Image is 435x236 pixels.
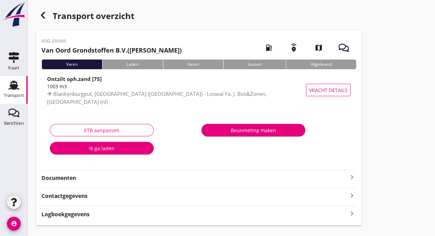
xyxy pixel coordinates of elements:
[348,209,356,218] i: keyboard_arrow_right
[309,38,328,57] i: map
[102,60,163,69] div: Laden
[348,191,356,200] i: keyboard_arrow_right
[207,127,300,134] div: Beunmeting maken
[42,38,182,44] p: VOG-250569
[42,210,90,218] strong: Logboekgegevens
[47,90,267,105] span: Blankenburgput, [GEOGRAPHIC_DATA] ([GEOGRAPHIC_DATA]) - Loswal Fa. J. Bos&Zonen, [GEOGRAPHIC_DATA...
[50,124,154,136] button: ETB aanpassen
[55,145,148,152] div: Ik ga laden
[8,65,19,70] div: Kaart
[47,75,102,82] strong: Ontzilt oph.zand [75]
[309,87,347,94] span: Vracht details
[7,217,21,230] i: account_circle
[42,46,182,55] h2: ([PERSON_NAME])
[47,83,309,90] div: 1003 m3
[201,124,305,136] button: Beunmeting maken
[259,38,279,57] i: local_gas_station
[42,46,127,54] strong: Van Oord Grondstoffen B.V.
[306,84,351,96] button: Vracht details
[56,127,148,134] div: ETB aanpassen
[42,192,88,200] strong: Contactgegevens
[223,60,286,69] div: Lossen
[42,60,102,69] div: Varen
[36,8,362,25] div: Transport overzicht
[284,38,303,57] i: emergency_share
[50,142,154,154] button: Ik ga laden
[4,93,24,98] div: Transport
[163,60,224,69] div: Varen
[1,2,26,27] img: logo-small.a267ee39.svg
[348,173,356,181] i: keyboard_arrow_right
[42,75,356,105] a: Ontzilt oph.zand [75]1003 m3Blankenburgput, [GEOGRAPHIC_DATA] ([GEOGRAPHIC_DATA]) - Loswal Fa. J....
[42,174,348,182] strong: Documenten
[4,121,24,125] div: Berichten
[286,60,356,69] div: Afgeleverd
